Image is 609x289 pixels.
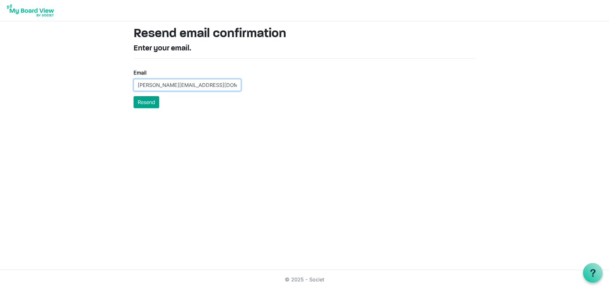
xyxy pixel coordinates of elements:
keeper-lock: Open Keeper Popup [230,81,237,89]
a: © 2025 - Societ [285,276,324,283]
label: Email [134,69,147,76]
h1: Resend email confirmation [134,26,475,42]
button: Resend [134,96,159,108]
img: My Board View Logo [5,3,56,18]
h4: Enter your email. [134,44,475,53]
